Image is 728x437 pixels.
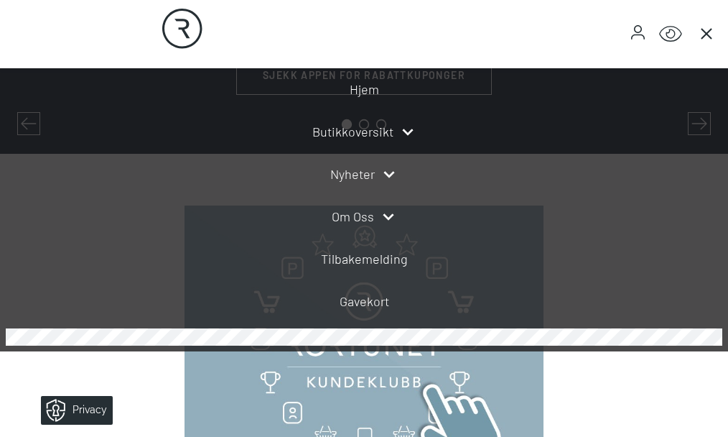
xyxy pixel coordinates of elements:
[330,165,375,184] a: Nyheter
[14,391,131,430] iframe: Manage Preferences
[332,207,374,226] a: Om oss
[340,292,389,311] a: Gavekort
[696,24,717,44] button: Main menu
[659,23,682,46] button: Open Accessibility Menu
[350,80,379,99] a: Hjem
[321,249,408,269] a: Tilbakemelding
[312,122,393,142] a: Butikkoversikt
